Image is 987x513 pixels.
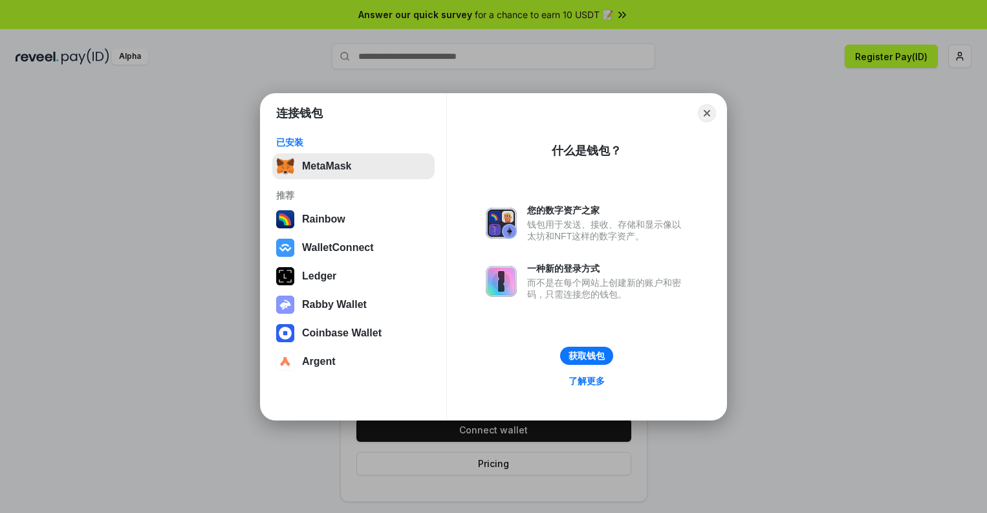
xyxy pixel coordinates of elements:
img: svg+xml,%3Csvg%20fill%3D%22none%22%20height%3D%2233%22%20viewBox%3D%220%200%2035%2033%22%20width%... [276,157,294,175]
button: Close [698,104,716,122]
img: svg+xml,%3Csvg%20xmlns%3D%22http%3A%2F%2Fwww.w3.org%2F2000%2Fsvg%22%20fill%3D%22none%22%20viewBox... [486,208,517,239]
div: 已安装 [276,136,431,148]
img: svg+xml,%3Csvg%20xmlns%3D%22http%3A%2F%2Fwww.w3.org%2F2000%2Fsvg%22%20fill%3D%22none%22%20viewBox... [276,296,294,314]
a: 了解更多 [561,373,613,389]
div: MetaMask [302,160,351,172]
div: Coinbase Wallet [302,327,382,339]
img: svg+xml,%3Csvg%20width%3D%2228%22%20height%3D%2228%22%20viewBox%3D%220%200%2028%2028%22%20fill%3D... [276,239,294,257]
div: Rabby Wallet [302,299,367,311]
h1: 连接钱包 [276,105,323,121]
img: svg+xml,%3Csvg%20width%3D%2228%22%20height%3D%2228%22%20viewBox%3D%220%200%2028%2028%22%20fill%3D... [276,353,294,371]
img: svg+xml,%3Csvg%20width%3D%22120%22%20height%3D%22120%22%20viewBox%3D%220%200%20120%20120%22%20fil... [276,210,294,228]
img: svg+xml,%3Csvg%20xmlns%3D%22http%3A%2F%2Fwww.w3.org%2F2000%2Fsvg%22%20fill%3D%22none%22%20viewBox... [486,266,517,297]
div: Argent [302,356,336,367]
div: 什么是钱包？ [552,143,622,158]
button: Rainbow [272,206,435,232]
div: 而不是在每个网站上创建新的账户和密码，只需连接您的钱包。 [527,277,688,300]
div: WalletConnect [302,242,374,254]
button: Rabby Wallet [272,292,435,318]
img: svg+xml,%3Csvg%20xmlns%3D%22http%3A%2F%2Fwww.w3.org%2F2000%2Fsvg%22%20width%3D%2228%22%20height%3... [276,267,294,285]
button: 获取钱包 [560,347,613,365]
button: Coinbase Wallet [272,320,435,346]
div: 了解更多 [569,375,605,387]
button: Argent [272,349,435,375]
button: MetaMask [272,153,435,179]
div: 获取钱包 [569,350,605,362]
div: 您的数字资产之家 [527,204,688,216]
div: Rainbow [302,213,345,225]
img: svg+xml,%3Csvg%20width%3D%2228%22%20height%3D%2228%22%20viewBox%3D%220%200%2028%2028%22%20fill%3D... [276,324,294,342]
button: Ledger [272,263,435,289]
div: 一种新的登录方式 [527,263,688,274]
div: 钱包用于发送、接收、存储和显示像以太坊和NFT这样的数字资产。 [527,219,688,242]
button: WalletConnect [272,235,435,261]
div: Ledger [302,270,336,282]
div: 推荐 [276,190,431,201]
